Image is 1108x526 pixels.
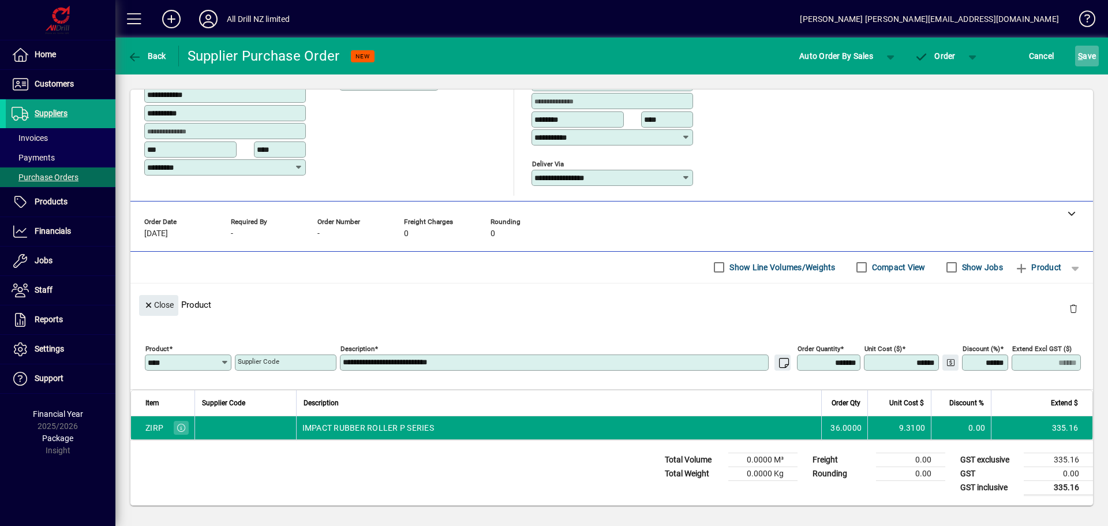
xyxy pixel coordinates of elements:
[130,283,1093,326] div: Product
[1009,257,1067,278] button: Product
[404,229,409,238] span: 0
[6,128,115,148] a: Invoices
[659,453,728,467] td: Total Volume
[35,109,68,118] span: Suppliers
[35,197,68,206] span: Products
[238,357,279,365] mat-label: Supplier Code
[6,305,115,334] a: Reports
[227,10,290,28] div: All Drill NZ limited
[139,295,178,316] button: Close
[33,409,83,419] span: Financial Year
[799,47,873,65] span: Auto Order By Sales
[532,159,564,167] mat-label: Deliver via
[1078,51,1083,61] span: S
[190,9,227,29] button: Profile
[915,51,956,61] span: Order
[136,300,181,310] app-page-header-button: Close
[807,467,876,480] td: Rounding
[1026,46,1057,66] button: Cancel
[42,434,73,443] span: Package
[304,397,339,409] span: Description
[145,344,169,352] mat-label: Product
[659,467,728,480] td: Total Weight
[949,397,984,409] span: Discount %
[6,40,115,69] a: Home
[145,397,159,409] span: Item
[35,344,64,353] span: Settings
[800,10,1059,28] div: [PERSON_NAME] [PERSON_NAME][EMAIL_ADDRESS][DOMAIN_NAME]
[821,416,867,439] td: 36.0000
[1015,258,1061,277] span: Product
[832,397,860,409] span: Order Qty
[807,453,876,467] td: Freight
[1012,344,1072,352] mat-label: Extend excl GST ($)
[870,262,926,273] label: Compact View
[1075,46,1099,66] button: Save
[153,9,190,29] button: Add
[35,256,53,265] span: Jobs
[35,285,53,294] span: Staff
[202,397,245,409] span: Supplier Code
[1024,453,1093,467] td: 335.16
[6,217,115,246] a: Financials
[35,226,71,236] span: Financials
[144,229,168,238] span: [DATE]
[491,229,495,238] span: 0
[942,355,959,371] button: Change Price Levels
[12,133,48,143] span: Invoices
[231,229,233,238] span: -
[1078,47,1096,65] span: ave
[960,262,1003,273] label: Show Jobs
[188,47,340,65] div: Supplier Purchase Order
[1060,303,1087,314] app-page-header-button: Delete
[954,467,1024,480] td: GST
[798,344,840,352] mat-label: Order Quantity
[889,397,924,409] span: Unit Cost $
[1051,397,1078,409] span: Extend $
[728,467,798,480] td: 0.0000 Kg
[1060,295,1087,323] button: Delete
[145,422,163,434] div: ZIRP
[991,416,1092,439] td: 335.16
[6,247,115,275] a: Jobs
[6,70,115,99] a: Customers
[954,480,1024,495] td: GST inclusive
[6,276,115,305] a: Staff
[35,374,63,383] span: Support
[35,50,56,59] span: Home
[867,416,931,439] td: 9.3100
[6,148,115,167] a: Payments
[144,296,174,315] span: Close
[355,53,370,60] span: NEW
[6,188,115,217] a: Products
[727,262,835,273] label: Show Line Volumes/Weights
[35,79,74,88] span: Customers
[6,364,115,393] a: Support
[1024,467,1093,480] td: 0.00
[728,453,798,467] td: 0.0000 M³
[963,344,1000,352] mat-label: Discount (%)
[128,51,166,61] span: Back
[340,344,375,352] mat-label: Description
[954,453,1024,467] td: GST exclusive
[35,315,63,324] span: Reports
[909,46,961,66] button: Order
[12,153,55,162] span: Payments
[1070,2,1094,40] a: Knowledge Base
[115,46,179,66] app-page-header-button: Back
[793,46,879,66] button: Auto Order By Sales
[876,453,945,467] td: 0.00
[1029,47,1054,65] span: Cancel
[12,173,78,182] span: Purchase Orders
[931,416,991,439] td: 0.00
[6,167,115,187] a: Purchase Orders
[6,335,115,364] a: Settings
[317,229,320,238] span: -
[864,344,902,352] mat-label: Unit Cost ($)
[1024,480,1093,495] td: 335.16
[302,422,434,434] span: IMPACT RUBBER ROLLER P SERIES
[125,46,169,66] button: Back
[876,467,945,480] td: 0.00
